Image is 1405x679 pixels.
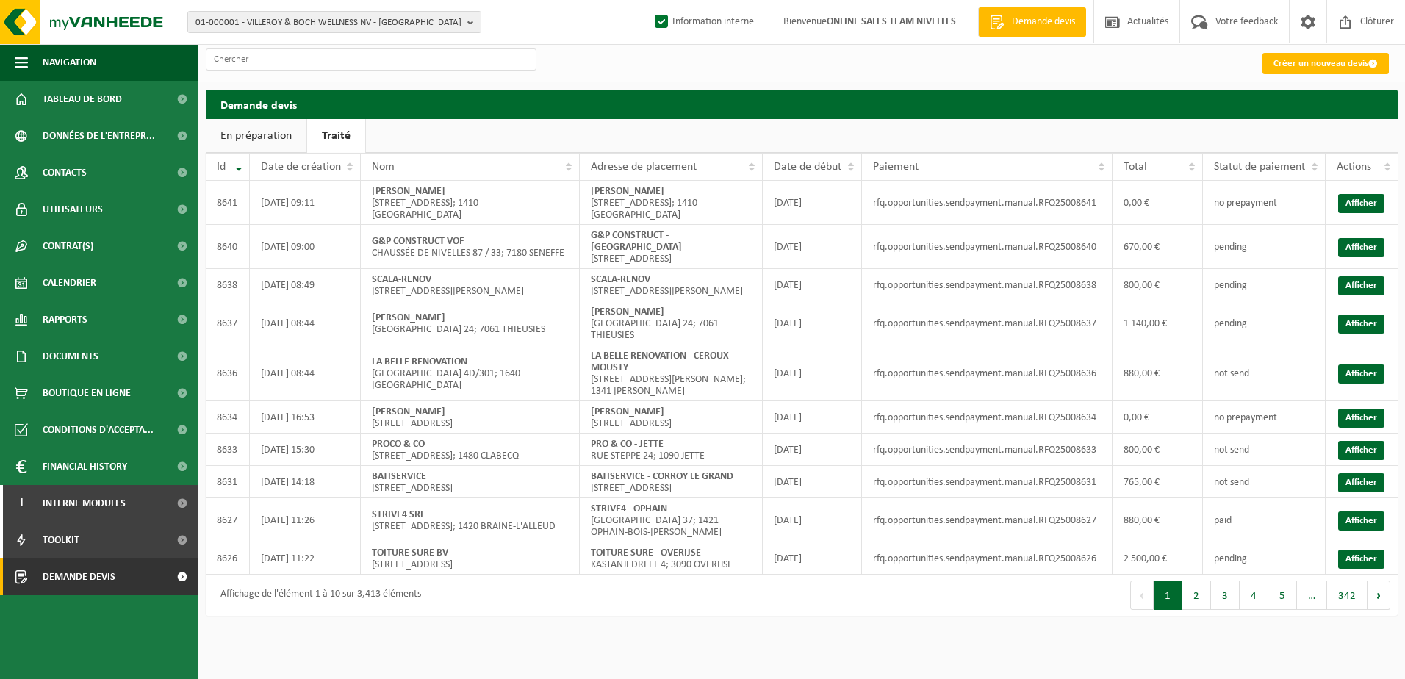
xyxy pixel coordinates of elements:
td: [DATE] [763,542,862,575]
a: Afficher [1338,550,1384,569]
td: [GEOGRAPHIC_DATA] 24; 7061 THIEUSIES [361,301,580,345]
td: [DATE] 09:11 [250,181,361,225]
strong: SCALA-RENOV [591,274,650,285]
span: Tableau de bord [43,81,122,118]
td: [DATE] [763,434,862,466]
td: [GEOGRAPHIC_DATA] 37; 1421 OPHAIN-BOIS-[PERSON_NAME] [580,498,763,542]
a: Créer un nouveau devis [1262,53,1389,74]
a: Afficher [1338,315,1384,334]
strong: TOITURE SURE BV [372,547,448,558]
a: Afficher [1338,409,1384,428]
span: no prepayment [1214,412,1277,423]
span: Date de création [261,161,341,173]
span: pending [1214,280,1247,291]
span: Id [217,161,226,173]
td: 765,00 € [1113,466,1203,498]
td: [STREET_ADDRESS][PERSON_NAME]; 1341 [PERSON_NAME] [580,345,763,401]
td: rfq.opportunities.sendpayment.manual.RFQ25008627 [862,498,1113,542]
span: Données de l'entrepr... [43,118,155,154]
button: 01-000001 - VILLEROY & BOCH WELLNESS NV - [GEOGRAPHIC_DATA] [187,11,481,33]
a: Afficher [1338,238,1384,257]
strong: BATISERVICE - CORROY LE GRAND [591,471,733,482]
span: Contrat(s) [43,228,93,265]
button: Next [1368,581,1390,610]
strong: [PERSON_NAME] [372,312,445,323]
td: [STREET_ADDRESS] [580,225,763,269]
td: [DATE] [763,498,862,542]
span: Boutique en ligne [43,375,131,412]
td: [STREET_ADDRESS]; 1420 BRAINE-L'ALLEUD [361,498,580,542]
strong: STRIVE4 SRL [372,509,425,520]
span: Conditions d'accepta... [43,412,154,448]
span: Utilisateurs [43,191,103,228]
a: Demande devis [978,7,1086,37]
span: Toolkit [43,522,79,558]
span: Actions [1337,161,1371,173]
td: 880,00 € [1113,345,1203,401]
span: Demande devis [43,558,115,595]
span: Adresse de placement [591,161,697,173]
td: [STREET_ADDRESS] [361,542,580,575]
span: Interne modules [43,485,126,522]
strong: [PERSON_NAME] [591,406,664,417]
td: [DATE] 08:49 [250,269,361,301]
span: Financial History [43,448,127,485]
button: 2 [1182,581,1211,610]
td: 670,00 € [1113,225,1203,269]
td: [STREET_ADDRESS][PERSON_NAME] [361,269,580,301]
td: KASTANJEDREEF 4; 3090 OVERIJSE [580,542,763,575]
td: rfq.opportunities.sendpayment.manual.RFQ25008636 [862,345,1113,401]
a: Traité [307,119,365,153]
span: not send [1214,477,1249,488]
td: [DATE] 14:18 [250,466,361,498]
span: not send [1214,368,1249,379]
button: 1 [1154,581,1182,610]
div: Affichage de l'élément 1 à 10 sur 3,413 éléments [213,582,421,608]
td: [DATE] 08:44 [250,345,361,401]
label: Information interne [652,11,754,33]
span: … [1297,581,1327,610]
td: [STREET_ADDRESS][PERSON_NAME] [580,269,763,301]
td: [DATE] [763,466,862,498]
td: [DATE] 16:53 [250,401,361,434]
td: rfq.opportunities.sendpayment.manual.RFQ25008626 [862,542,1113,575]
td: 8636 [206,345,250,401]
td: RUE STEPPE 24; 1090 JETTE [580,434,763,466]
h2: Demande devis [206,90,1398,118]
strong: BATISERVICE [372,471,426,482]
strong: [PERSON_NAME] [591,306,664,317]
a: Afficher [1338,194,1384,213]
span: 01-000001 - VILLEROY & BOCH WELLNESS NV - [GEOGRAPHIC_DATA] [195,12,461,34]
td: 0,00 € [1113,181,1203,225]
span: Statut de paiement [1214,161,1305,173]
td: [DATE] [763,269,862,301]
span: pending [1214,242,1247,253]
span: I [15,485,28,522]
span: Documents [43,338,98,375]
button: 5 [1268,581,1297,610]
td: [STREET_ADDRESS] [580,401,763,434]
button: Previous [1130,581,1154,610]
td: 2 500,00 € [1113,542,1203,575]
td: 8640 [206,225,250,269]
strong: LA BELLE RENOVATION - CEROUX-MOUSTY [591,351,732,373]
td: rfq.opportunities.sendpayment.manual.RFQ25008631 [862,466,1113,498]
td: CHAUSSÉE DE NIVELLES 87 / 33; 7180 SENEFFE [361,225,580,269]
td: 800,00 € [1113,434,1203,466]
a: Afficher [1338,441,1384,460]
td: [GEOGRAPHIC_DATA] 24; 7061 THIEUSIES [580,301,763,345]
td: 8627 [206,498,250,542]
td: [DATE] 15:30 [250,434,361,466]
a: Afficher [1338,511,1384,531]
td: rfq.opportunities.sendpayment.manual.RFQ25008640 [862,225,1113,269]
span: paid [1214,515,1232,526]
td: [DATE] [763,301,862,345]
span: not send [1214,445,1249,456]
span: Nom [372,161,395,173]
span: Date de début [774,161,841,173]
td: 1 140,00 € [1113,301,1203,345]
strong: G&P CONSTRUCT - [GEOGRAPHIC_DATA] [591,230,682,253]
td: rfq.opportunities.sendpayment.manual.RFQ25008638 [862,269,1113,301]
td: [GEOGRAPHIC_DATA] 4D/301; 1640 [GEOGRAPHIC_DATA] [361,345,580,401]
strong: PRO & CO - JETTE [591,439,664,450]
